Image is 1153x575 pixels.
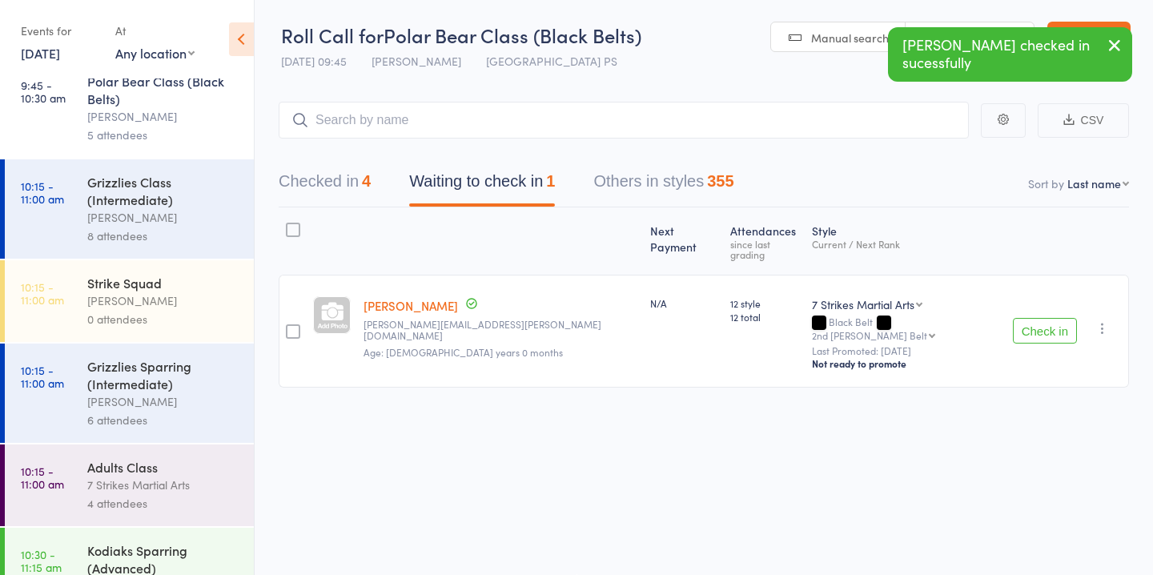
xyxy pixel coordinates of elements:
div: Style [805,215,1006,267]
div: 4 attendees [87,494,240,513]
a: 10:15 -11:00 amGrizzlies Sparring (Intermediate)[PERSON_NAME]6 attendees [5,344,254,443]
a: 10:15 -11:00 amGrizzlies Class (Intermediate)[PERSON_NAME]8 attendees [5,159,254,259]
div: [PERSON_NAME] [87,392,240,411]
div: Grizzlies Class (Intermediate) [87,173,240,208]
time: 10:15 - 11:00 am [21,280,64,306]
div: Current / Next Rank [812,239,1000,249]
button: Waiting to check in1 [409,164,555,207]
div: Black Belt [812,316,1000,340]
span: 12 total [730,310,799,324]
span: 12 style [730,296,799,310]
div: [PERSON_NAME] [87,292,240,310]
button: Others in styles355 [593,164,733,207]
div: Grizzlies Sparring (Intermediate) [87,357,240,392]
a: 9:45 -10:30 amPolar Bear Class (Black Belts)[PERSON_NAME]5 attendees [5,58,254,158]
div: 5 attendees [87,126,240,144]
span: [DATE] 09:45 [281,53,347,69]
div: Polar Bear Class (Black Belts) [87,72,240,107]
span: Polar Bear Class (Black Belts) [384,22,641,48]
div: since last grading [730,239,799,259]
time: 10:30 - 11:15 am [21,548,62,573]
div: Adults Class [87,458,240,476]
span: Manual search [811,30,889,46]
div: Not ready to promote [812,357,1000,370]
a: 10:15 -11:00 amAdults Class7 Strikes Martial Arts4 attendees [5,444,254,526]
div: 7 Strikes Martial Arts [812,296,914,312]
div: Strike Squad [87,274,240,292]
input: Search by name [279,102,969,139]
span: Roll Call for [281,22,384,48]
div: 1 [546,172,555,190]
div: 4 [362,172,371,190]
span: Age: [DEMOGRAPHIC_DATA] years 0 months [364,345,563,359]
a: Exit roll call [1047,22,1131,54]
time: 10:15 - 11:00 am [21,464,64,490]
a: 10:15 -11:00 amStrike Squad[PERSON_NAME]0 attendees [5,260,254,342]
time: 9:45 - 10:30 am [21,78,66,104]
div: N/A [650,296,717,310]
div: Any location [115,44,195,62]
time: 10:15 - 11:00 am [21,364,64,389]
div: 2nd [PERSON_NAME] Belt [812,330,927,340]
button: Check in [1013,318,1077,344]
button: Checked in4 [279,164,371,207]
div: 7 Strikes Martial Arts [87,476,240,494]
a: [PERSON_NAME] [364,297,458,314]
span: [GEOGRAPHIC_DATA] PS [486,53,617,69]
div: Events for [21,18,99,44]
div: At [115,18,195,44]
div: Next Payment [644,215,724,267]
button: CSV [1038,103,1129,138]
time: 10:15 - 11:00 am [21,179,64,205]
span: [PERSON_NAME] [372,53,461,69]
div: [PERSON_NAME] [87,107,240,126]
div: 355 [707,172,733,190]
div: Atten­dances [724,215,805,267]
div: [PERSON_NAME] [87,208,240,227]
a: [DATE] [21,44,60,62]
label: Sort by [1028,175,1064,191]
div: Last name [1067,175,1121,191]
small: tish.mcmullen@gmail.com [364,319,637,342]
small: Last Promoted: [DATE] [812,345,1000,356]
div: 0 attendees [87,310,240,328]
div: [PERSON_NAME] checked in sucessfully [888,27,1132,82]
div: 6 attendees [87,411,240,429]
div: 8 attendees [87,227,240,245]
